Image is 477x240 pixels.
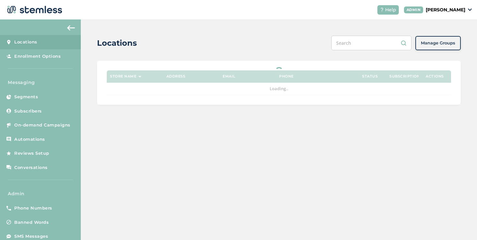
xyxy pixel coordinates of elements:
[67,25,75,30] img: icon-arrow-back-accent-c549486e.svg
[14,150,49,157] span: Reviews Setup
[14,219,49,226] span: Banned Words
[426,6,465,13] p: [PERSON_NAME]
[415,36,461,50] button: Manage Groups
[5,3,62,16] img: logo-dark-0685b13c.svg
[14,39,37,45] span: Locations
[14,136,45,143] span: Automations
[14,164,48,171] span: Conversations
[14,233,48,240] span: SMS Messages
[14,53,61,60] span: Enrollment Options
[14,108,42,114] span: Subscribers
[14,94,38,100] span: Segments
[404,6,423,13] div: ADMIN
[97,37,137,49] h2: Locations
[331,36,411,50] input: Search
[468,8,472,11] img: icon_down-arrow-small-66adaf34.svg
[14,122,70,128] span: On-demand Campaigns
[14,205,52,211] span: Phone Numbers
[380,8,384,12] img: icon-help-white-03924b79.svg
[421,40,455,46] span: Manage Groups
[385,6,396,13] span: Help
